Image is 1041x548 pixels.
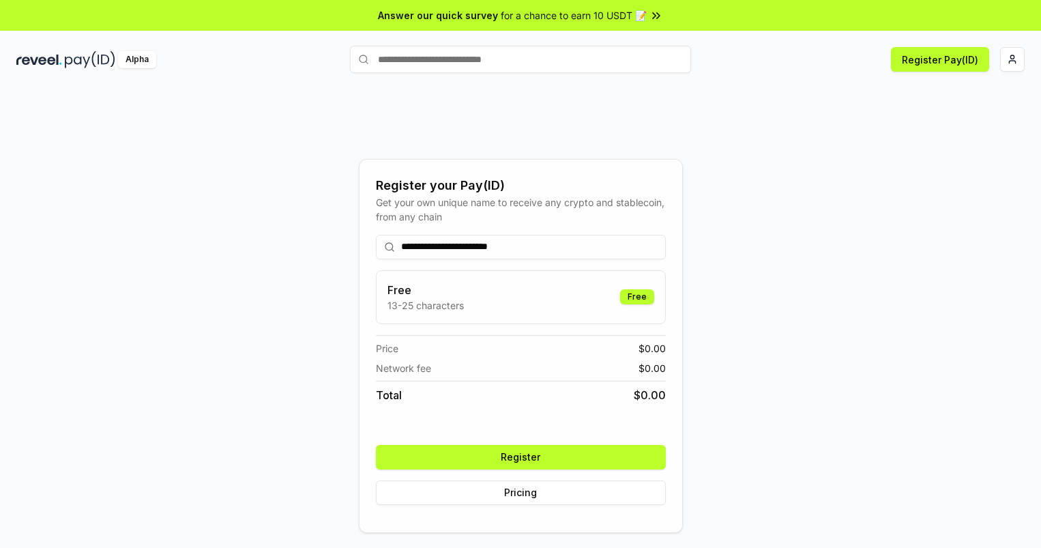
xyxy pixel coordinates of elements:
[376,361,431,375] span: Network fee
[639,341,666,356] span: $ 0.00
[387,282,464,298] h3: Free
[376,480,666,505] button: Pricing
[376,387,402,403] span: Total
[65,51,115,68] img: pay_id
[376,341,398,356] span: Price
[118,51,156,68] div: Alpha
[16,51,62,68] img: reveel_dark
[891,47,989,72] button: Register Pay(ID)
[620,289,654,304] div: Free
[376,176,666,195] div: Register your Pay(ID)
[501,8,647,23] span: for a chance to earn 10 USDT 📝
[639,361,666,375] span: $ 0.00
[378,8,498,23] span: Answer our quick survey
[376,445,666,470] button: Register
[634,387,666,403] span: $ 0.00
[376,195,666,224] div: Get your own unique name to receive any crypto and stablecoin, from any chain
[387,298,464,313] p: 13-25 characters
